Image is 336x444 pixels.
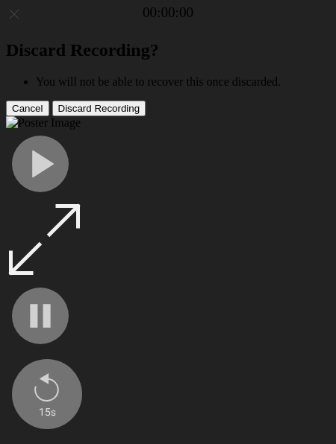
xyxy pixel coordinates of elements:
a: 00:00:00 [143,4,193,21]
li: You will not be able to recover this once discarded. [36,75,330,89]
img: Poster Image [6,116,81,130]
h2: Discard Recording? [6,40,330,60]
button: Cancel [6,101,49,116]
button: Discard Recording [52,101,146,116]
